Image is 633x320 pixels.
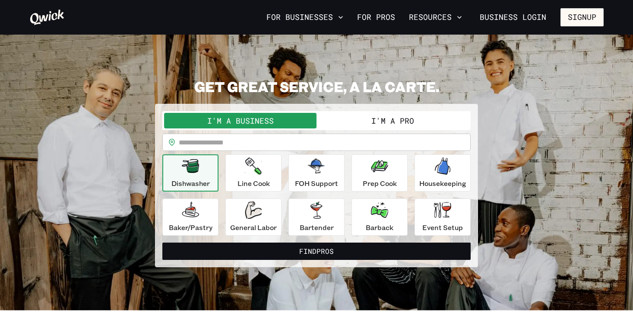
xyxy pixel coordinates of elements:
[419,178,466,189] p: Housekeeping
[225,198,282,236] button: General Labor
[405,10,465,25] button: Resources
[316,113,469,128] button: I'm a Pro
[295,178,338,189] p: FOH Support
[300,222,334,233] p: Bartender
[354,10,399,25] a: For Pros
[171,178,210,189] p: Dishwasher
[363,178,397,189] p: Prep Cook
[422,222,463,233] p: Event Setup
[237,178,270,189] p: Line Cook
[225,154,282,192] button: Line Cook
[155,78,478,95] h2: GET GREAT SERVICE, A LA CARTE.
[162,243,471,260] button: FindPros
[288,198,345,236] button: Bartender
[415,154,471,192] button: Housekeeping
[230,222,277,233] p: General Labor
[162,154,218,192] button: Dishwasher
[164,113,316,128] button: I'm a Business
[415,198,471,236] button: Event Setup
[162,198,218,236] button: Baker/Pastry
[169,222,212,233] p: Baker/Pastry
[351,198,408,236] button: Barback
[560,8,604,26] button: Signup
[472,8,554,26] a: Business Login
[351,154,408,192] button: Prep Cook
[288,154,345,192] button: FOH Support
[366,222,393,233] p: Barback
[263,10,347,25] button: For Businesses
